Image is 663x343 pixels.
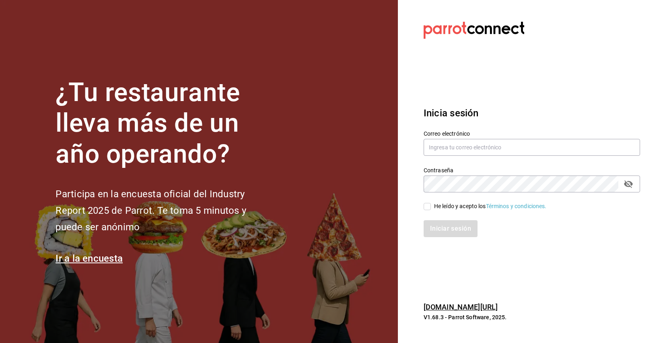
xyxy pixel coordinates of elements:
[622,177,635,191] button: passwordField
[424,139,640,156] input: Ingresa tu correo electrónico
[56,77,273,170] h1: ¿Tu restaurante lleva más de un año operando?
[424,313,640,321] p: V1.68.3 - Parrot Software, 2025.
[424,106,640,120] h3: Inicia sesión
[424,303,498,311] a: [DOMAIN_NAME][URL]
[56,186,273,235] h2: Participa en la encuesta oficial del Industry Report 2025 de Parrot. Te toma 5 minutos y puede se...
[424,167,640,173] label: Contraseña
[424,130,640,136] label: Correo electrónico
[486,203,547,209] a: Términos y condiciones.
[434,202,547,211] div: He leído y acepto los
[56,253,123,264] a: Ir a la encuesta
